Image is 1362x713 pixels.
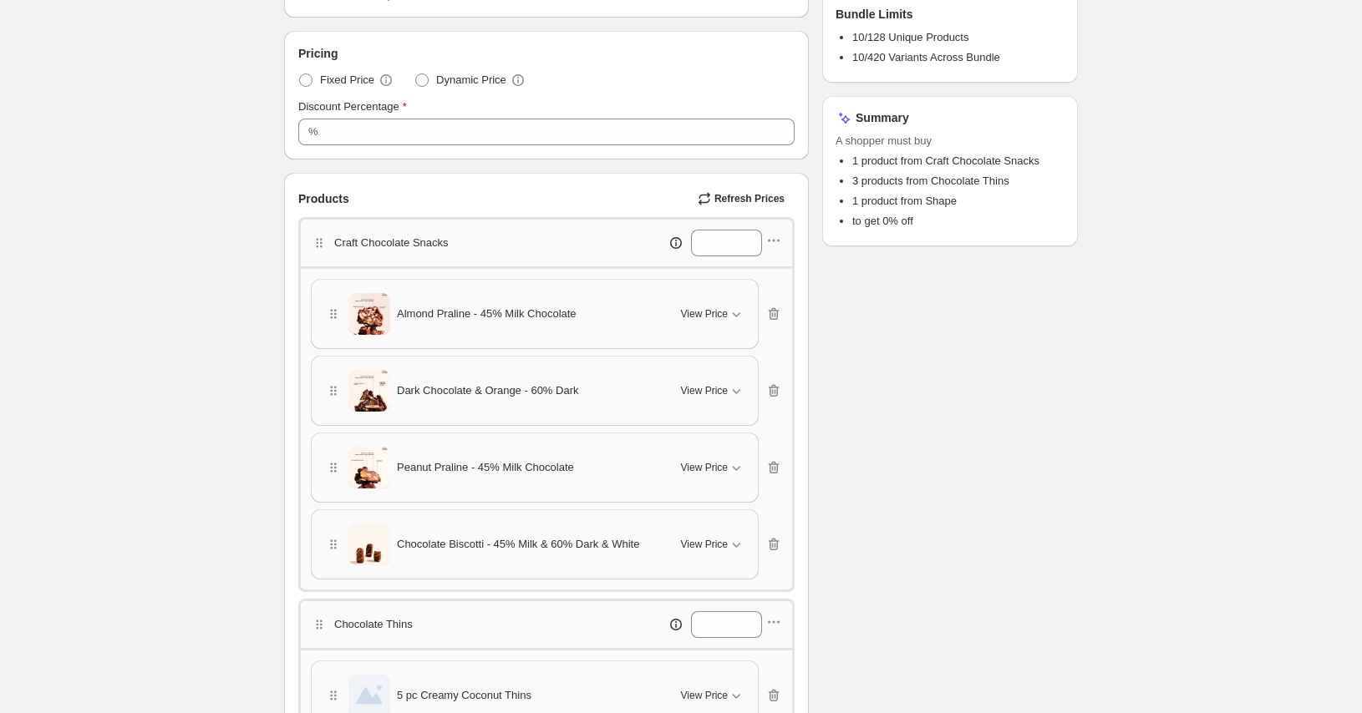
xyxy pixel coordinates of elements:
[681,384,728,397] span: View Price
[348,442,390,494] img: Peanut Praline - 45% Milk Chocolate
[308,124,318,140] div: %
[397,306,577,322] span: Almond Praline - 45% Milk Chocolate
[856,109,909,126] h3: Summary
[334,235,449,251] p: Craft Chocolate Snacks
[348,518,390,571] img: Chocolate Biscotti - 45% Milk & 60% Dark & White
[397,459,574,476] span: Peanut Praline - 45% Milk Chocolate
[852,51,1000,63] span: 10/420 Variants Across Bundle
[852,193,1065,210] li: 1 product from Shape
[852,31,968,43] span: 10/128 Unique Products
[671,377,755,404] button: View Price
[836,6,913,23] h3: Bundle Limits
[681,689,728,702] span: View Price
[334,616,413,633] p: Chocolate Thins
[348,365,390,417] img: Dark Chocolate & Orange - 60% Dark
[436,72,506,88] span: Dynamic Price
[671,301,755,327] button: View Price
[397,382,578,399] span: Dark Chocolate & Orange - 60% Dark
[681,307,728,321] span: View Price
[836,133,1065,149] span: A shopper must buy
[852,153,1065,169] li: 1 product from Craft Chocolate Snacks
[852,173,1065,190] li: 3 products from Chocolate Thins
[397,536,639,553] span: Chocolate Biscotti - 45% Milk & 60% Dark & White
[298,99,407,115] label: Discount Percentage
[671,682,755,709] button: View Price
[671,531,755,558] button: View Price
[298,190,349,207] span: Products
[691,187,795,210] button: Refresh Prices
[320,72,374,88] span: Fixed Price
[397,687,531,704] span: 5 pc Creamy Coconut Thins
[298,45,338,62] span: Pricing
[681,461,728,474] span: View Price
[348,288,390,341] img: Almond Praline - 45% Milk Chocolate
[852,213,1065,230] li: to get 0% off
[681,538,728,551] span: View Price
[714,192,785,205] span: Refresh Prices
[671,454,755,481] button: View Price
